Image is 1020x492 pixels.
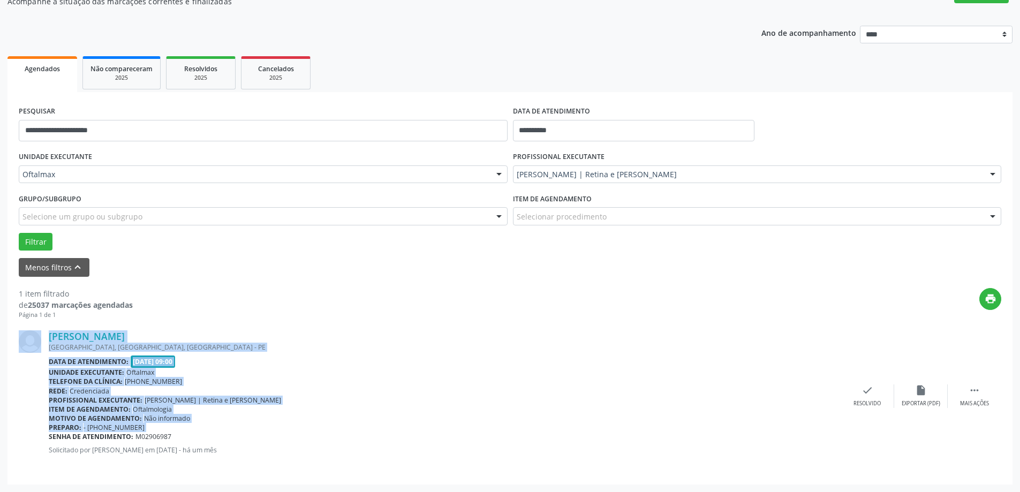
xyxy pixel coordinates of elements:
[22,169,486,180] span: Oftalmax
[90,64,153,73] span: Não compareceram
[125,377,182,386] span: [PHONE_NUMBER]
[862,384,873,396] i: check
[72,261,84,273] i: keyboard_arrow_up
[853,400,881,407] div: Resolvido
[19,299,133,311] div: de
[19,288,133,299] div: 1 item filtrado
[25,64,60,73] span: Agendados
[126,368,154,377] span: Oftalmax
[144,414,190,423] span: Não informado
[258,64,294,73] span: Cancelados
[84,423,145,432] span: - [PHONE_NUMBER]
[985,293,996,305] i: print
[19,233,52,251] button: Filtrar
[184,64,217,73] span: Resolvidos
[49,377,123,386] b: Telefone da clínica:
[49,330,125,342] a: [PERSON_NAME]
[49,387,67,396] b: Rede:
[49,445,841,455] p: Solicitado por [PERSON_NAME] em [DATE] - há um mês
[49,396,142,405] b: Profissional executante:
[960,400,989,407] div: Mais ações
[249,74,303,82] div: 2025
[19,149,92,165] label: UNIDADE EXECUTANTE
[513,149,605,165] label: PROFISSIONAL EXECUTANTE
[174,74,228,82] div: 2025
[90,74,153,82] div: 2025
[513,191,592,207] label: Item de agendamento
[19,258,89,277] button: Menos filtroskeyboard_arrow_up
[49,357,129,366] b: Data de atendimento:
[761,26,856,39] p: Ano de acompanhamento
[49,368,124,377] b: Unidade executante:
[19,311,133,320] div: Página 1 de 1
[19,191,81,207] label: Grupo/Subgrupo
[131,355,176,368] span: [DATE] 09:00
[513,103,590,120] label: DATA DE ATENDIMENTO
[22,211,142,222] span: Selecione um grupo ou subgrupo
[517,211,607,222] span: Selecionar procedimento
[49,414,142,423] b: Motivo de agendamento:
[145,396,281,405] span: [PERSON_NAME] | Retina e [PERSON_NAME]
[979,288,1001,310] button: print
[70,387,109,396] span: Credenciada
[133,405,172,414] span: Oftalmologia
[19,330,41,353] img: img
[19,103,55,120] label: PESQUISAR
[517,169,980,180] span: [PERSON_NAME] | Retina e [PERSON_NAME]
[49,432,133,441] b: Senha de atendimento:
[49,343,841,352] div: [GEOGRAPHIC_DATA], [GEOGRAPHIC_DATA], [GEOGRAPHIC_DATA] - PE
[902,400,940,407] div: Exportar (PDF)
[49,423,81,432] b: Preparo:
[135,432,171,441] span: M02906987
[28,300,133,310] strong: 25037 marcações agendadas
[49,405,131,414] b: Item de agendamento:
[915,384,927,396] i: insert_drive_file
[969,384,980,396] i: 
